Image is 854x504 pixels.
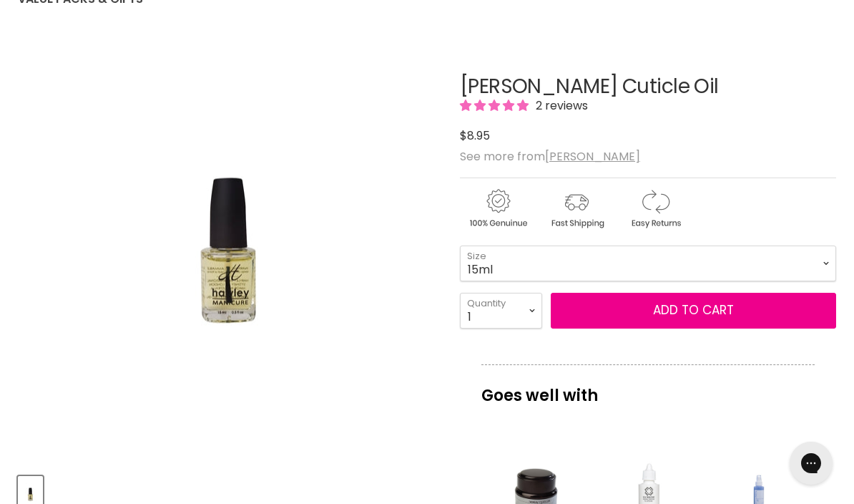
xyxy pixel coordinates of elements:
[460,148,640,165] span: See more from
[460,127,490,144] span: $8.95
[104,62,354,440] img: Cuticle Oil
[460,97,531,114] span: 5.00 stars
[18,40,439,462] div: Hawley Cuticle Oil image. Click or Scroll to Zoom.
[782,437,840,490] iframe: Gorgias live chat messenger
[653,301,734,319] span: Add to cart
[531,97,588,114] span: 2 reviews
[617,187,693,231] img: returns.gif
[481,364,815,412] p: Goes well with
[460,293,542,329] select: Quantity
[460,76,836,98] h1: [PERSON_NAME] Cuticle Oil
[545,148,640,165] a: [PERSON_NAME]
[460,187,536,231] img: genuine.gif
[539,187,614,231] img: shipping.gif
[551,293,836,329] button: Add to cart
